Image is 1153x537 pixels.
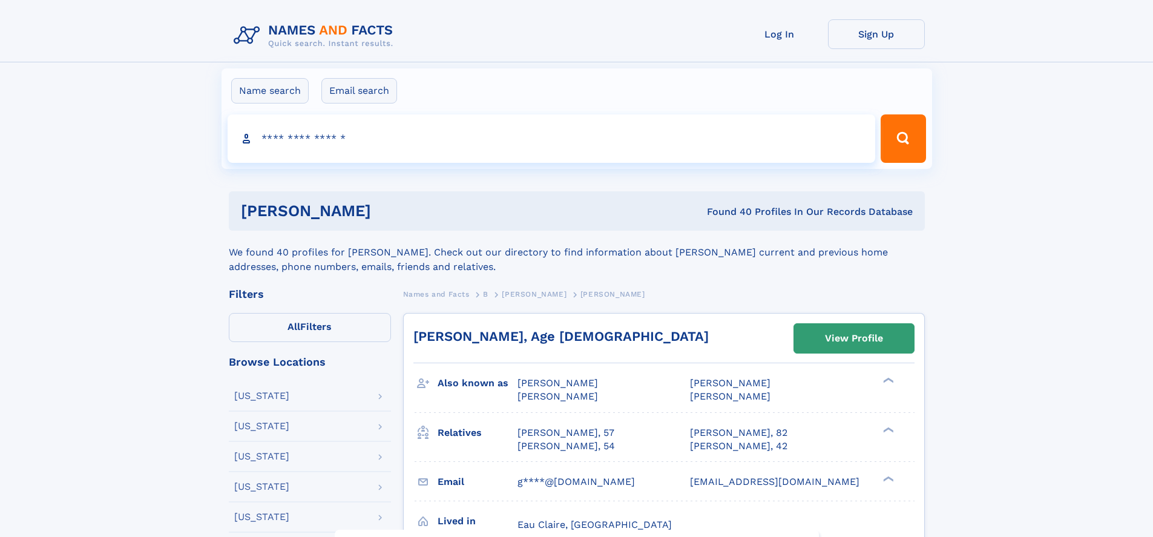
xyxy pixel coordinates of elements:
[229,357,391,367] div: Browse Locations
[231,78,309,104] label: Name search
[234,452,289,461] div: [US_STATE]
[234,421,289,431] div: [US_STATE]
[502,286,567,301] a: [PERSON_NAME]
[321,78,397,104] label: Email search
[825,325,883,352] div: View Profile
[438,373,517,394] h3: Also known as
[438,472,517,492] h3: Email
[438,511,517,532] h3: Lived in
[241,203,539,219] h1: [PERSON_NAME]
[234,391,289,401] div: [US_STATE]
[228,114,876,163] input: search input
[880,377,895,384] div: ❯
[690,476,859,487] span: [EMAIL_ADDRESS][DOMAIN_NAME]
[287,321,300,332] span: All
[229,313,391,342] label: Filters
[517,519,672,530] span: Eau Claire, [GEOGRAPHIC_DATA]
[880,426,895,433] div: ❯
[539,205,913,219] div: Found 40 Profiles In Our Records Database
[502,290,567,298] span: [PERSON_NAME]
[690,390,770,402] span: [PERSON_NAME]
[403,286,470,301] a: Names and Facts
[413,329,709,344] a: [PERSON_NAME], Age [DEMOGRAPHIC_DATA]
[731,19,828,49] a: Log In
[229,231,925,274] div: We found 40 profiles for [PERSON_NAME]. Check out our directory to find information about [PERSON...
[229,289,391,300] div: Filters
[517,390,598,402] span: [PERSON_NAME]
[234,482,289,492] div: [US_STATE]
[229,19,403,52] img: Logo Names and Facts
[234,512,289,522] div: [US_STATE]
[483,290,488,298] span: B
[690,426,787,440] a: [PERSON_NAME], 82
[517,377,598,389] span: [PERSON_NAME]
[438,423,517,443] h3: Relatives
[517,440,615,453] a: [PERSON_NAME], 54
[690,377,770,389] span: [PERSON_NAME]
[794,324,914,353] a: View Profile
[881,114,925,163] button: Search Button
[880,475,895,483] div: ❯
[580,290,645,298] span: [PERSON_NAME]
[828,19,925,49] a: Sign Up
[690,440,787,453] a: [PERSON_NAME], 42
[517,426,614,440] a: [PERSON_NAME], 57
[483,286,488,301] a: B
